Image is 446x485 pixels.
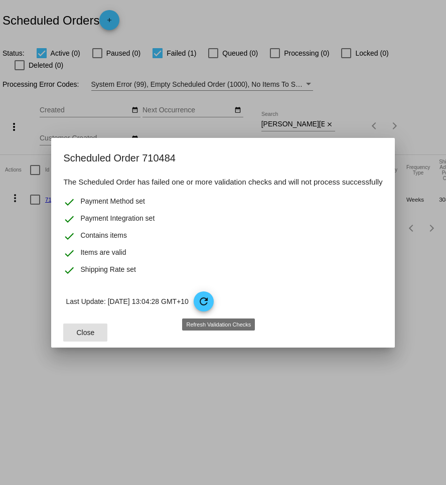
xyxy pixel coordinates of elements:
[198,295,210,307] mat-icon: refresh
[63,150,382,166] h2: Scheduled Order 710484
[80,196,144,208] span: Payment Method set
[80,213,155,225] span: Payment Integration set
[63,230,75,242] mat-icon: check
[63,247,75,259] mat-icon: check
[63,264,75,276] mat-icon: check
[80,230,127,242] span: Contains items
[63,196,75,208] mat-icon: check
[63,324,107,342] button: Close dialog
[80,247,126,259] span: Items are valid
[63,176,382,188] h4: The Scheduled Order has failed one or more validation checks and will not process successfully
[80,264,136,276] span: Shipping Rate set
[77,329,95,337] span: Close
[63,213,75,225] mat-icon: check
[66,291,382,311] p: Last Update: [DATE] 13:04:28 GMT+10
